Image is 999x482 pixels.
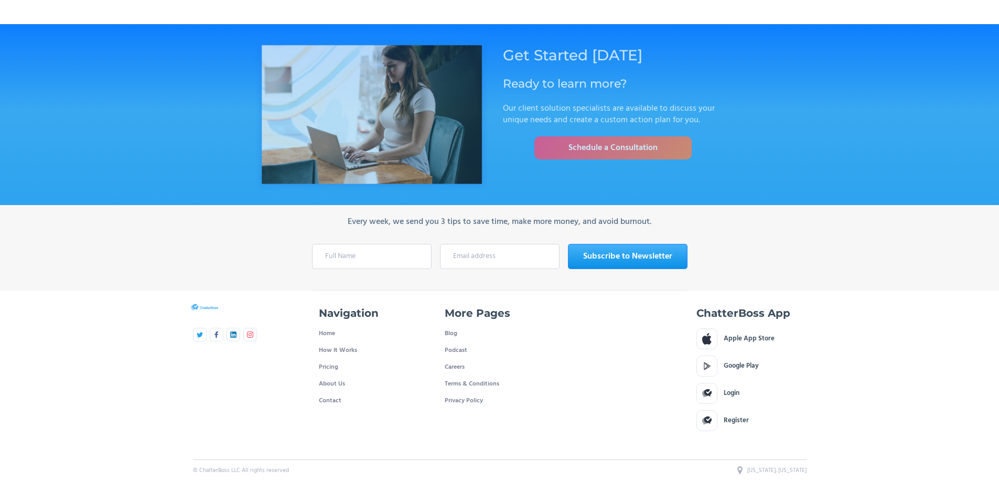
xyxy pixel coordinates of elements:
[747,466,807,475] div: [US_STATE], [US_STATE]
[724,388,739,399] div: Login
[319,376,345,392] a: About Us
[724,334,775,344] div: Apple App Store
[193,466,289,475] div: © ChatterBoss LLC All rights reserved
[696,410,807,431] a: Register
[696,383,807,404] a: Login
[724,361,759,371] div: Google Play
[445,306,510,320] h4: More Pages
[319,306,379,320] h4: Navigation
[568,244,688,269] input: Subscribe to Newsletter
[319,359,338,376] a: Pricing
[319,392,341,409] a: Contact
[312,244,432,269] input: Full Name
[503,103,723,126] p: Our client solution specialists are available to discuss your unique needs and create a custom ac...
[319,342,357,359] a: How It Works
[724,415,749,426] div: Register
[503,45,723,65] h1: Get Started [DATE]
[696,328,807,349] a: Apple App Store
[440,244,560,269] input: Email address
[445,342,555,359] a: Podcast
[503,76,723,92] h1: Ready to learn more?
[445,359,465,376] a: Careers
[696,356,807,377] a: Google Play
[534,136,692,159] a: Schedule a Consultation
[445,392,483,409] a: Privacy Policy
[312,244,688,269] form: Newsletter Subscribe Footer Form
[348,216,651,228] div: Every week, we send you 3 tips to save time, make more money, and avoid burnout.
[696,306,790,320] h4: ChatterBoss App
[319,325,335,342] a: Home
[445,376,499,392] a: Terms & Conditions
[445,325,457,342] a: Blog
